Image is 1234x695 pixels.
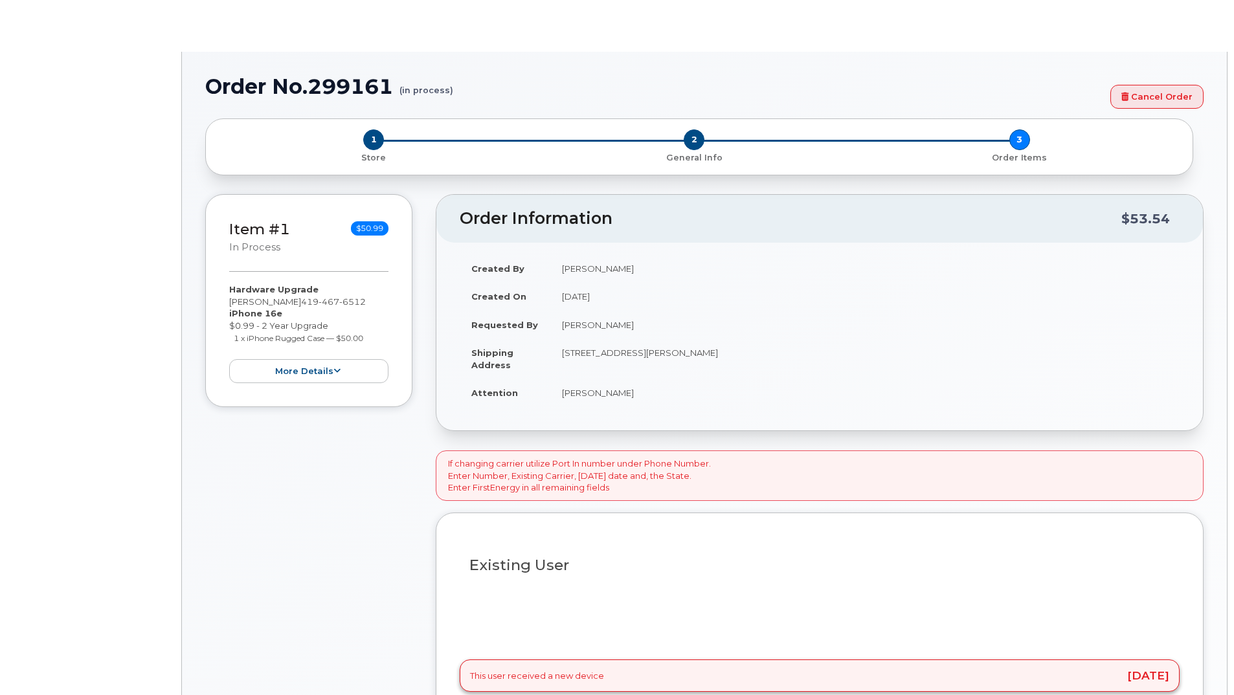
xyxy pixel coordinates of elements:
small: 1 x iPhone Rugged Case — $50.00 [234,333,363,343]
td: [PERSON_NAME] [550,379,1180,407]
span: 467 [319,296,339,307]
a: 1 Store [216,150,532,164]
small: (in process) [399,75,453,95]
td: [STREET_ADDRESS][PERSON_NAME] [550,338,1180,379]
td: [PERSON_NAME] [550,311,1180,339]
strong: Requested By [471,320,538,330]
td: [PERSON_NAME] [550,254,1180,283]
a: 2 General Info [532,150,857,164]
h3: Existing User [469,557,1170,573]
div: This user received a new device [460,659,1180,692]
strong: iPhone 16e [229,308,282,318]
td: [DATE] [550,282,1180,311]
span: 2 [684,129,704,150]
span: 1 [363,129,384,150]
h2: Order Information [460,210,1121,228]
strong: Created By [471,263,524,274]
span: [DATE] [1127,670,1169,681]
strong: Created On [471,291,526,302]
a: Item #1 [229,220,290,238]
h1: Order No.299161 [205,75,1104,98]
p: General Info [537,152,852,164]
span: $50.99 [351,221,388,236]
div: $53.54 [1121,206,1170,231]
div: [PERSON_NAME] $0.99 - 2 Year Upgrade [229,283,388,383]
strong: Shipping Address [471,347,513,370]
p: If changing carrier utilize Port In number under Phone Number. Enter Number, Existing Carrier, [D... [448,458,711,494]
p: Store [221,152,526,164]
a: Cancel Order [1110,85,1204,109]
strong: Hardware Upgrade [229,284,319,294]
span: 6512 [339,296,366,307]
span: 419 [301,296,366,307]
small: in process [229,241,280,253]
button: more details [229,359,388,383]
strong: Attention [471,388,518,398]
